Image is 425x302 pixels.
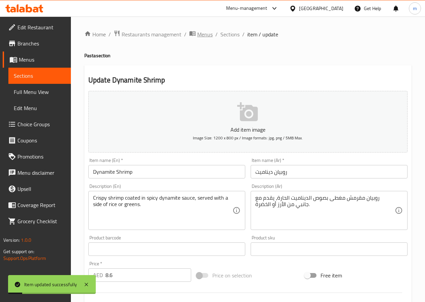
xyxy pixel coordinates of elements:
[3,132,71,148] a: Coupons
[14,104,66,112] span: Edit Menu
[109,30,111,38] li: /
[251,165,408,178] input: Enter name Ar
[17,169,66,177] span: Menu disclaimer
[3,197,71,213] a: Coverage Report
[17,23,66,31] span: Edit Restaurant
[21,236,31,244] span: 1.0.0
[299,5,343,12] div: [GEOGRAPHIC_DATA]
[3,52,71,68] a: Menus
[3,165,71,181] a: Menu disclaimer
[3,247,34,256] span: Get support on:
[3,213,71,229] a: Grocery Checklist
[88,75,408,85] h2: Update Dynamite Shrimp
[242,30,245,38] li: /
[84,30,106,38] a: Home
[93,195,232,227] textarea: Crispy shrimp coated in spicy dynamite sauce, served with a side of rice or greens.
[88,91,408,153] button: Add item imageImage Size: 1200 x 800 px / Image formats: jpg, png / 5MB Max.
[215,30,218,38] li: /
[212,271,252,279] span: Price on selection
[17,153,66,161] span: Promotions
[99,126,397,134] p: Add item image
[3,148,71,165] a: Promotions
[24,281,77,288] div: Item updated successfully
[189,30,213,39] a: Menus
[3,19,71,35] a: Edit Restaurant
[84,52,412,59] h4: Pasta section
[84,30,412,39] nav: breadcrumb
[17,39,66,47] span: Branches
[220,30,240,38] a: Sections
[114,30,181,39] a: Restaurants management
[3,116,71,132] a: Choice Groups
[19,56,66,64] span: Menus
[255,195,395,227] textarea: روبيان مقرمش مغطى بصوص الديناميت الحارة، يقدم مع جانبي من الأرز أو الخضرة.
[88,165,245,178] input: Enter name En
[8,68,71,84] a: Sections
[3,236,20,244] span: Version:
[8,84,71,100] a: Full Menu View
[17,185,66,193] span: Upsell
[17,217,66,225] span: Grocery Checklist
[251,242,408,256] input: Please enter product sku
[247,30,278,38] span: item / update
[226,4,267,12] div: Menu-management
[105,268,191,282] input: Please enter price
[88,242,245,256] input: Please enter product barcode
[321,271,342,279] span: Free item
[122,30,181,38] span: Restaurants management
[184,30,186,38] li: /
[197,30,213,38] span: Menus
[3,254,46,263] a: Support.OpsPlatform
[14,72,66,80] span: Sections
[3,35,71,52] a: Branches
[3,181,71,197] a: Upsell
[14,88,66,96] span: Full Menu View
[8,100,71,116] a: Edit Menu
[17,120,66,128] span: Choice Groups
[93,271,103,279] p: AED
[17,136,66,144] span: Coupons
[193,134,303,142] span: Image Size: 1200 x 800 px / Image formats: jpg, png / 5MB Max.
[17,201,66,209] span: Coverage Report
[413,5,417,12] span: m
